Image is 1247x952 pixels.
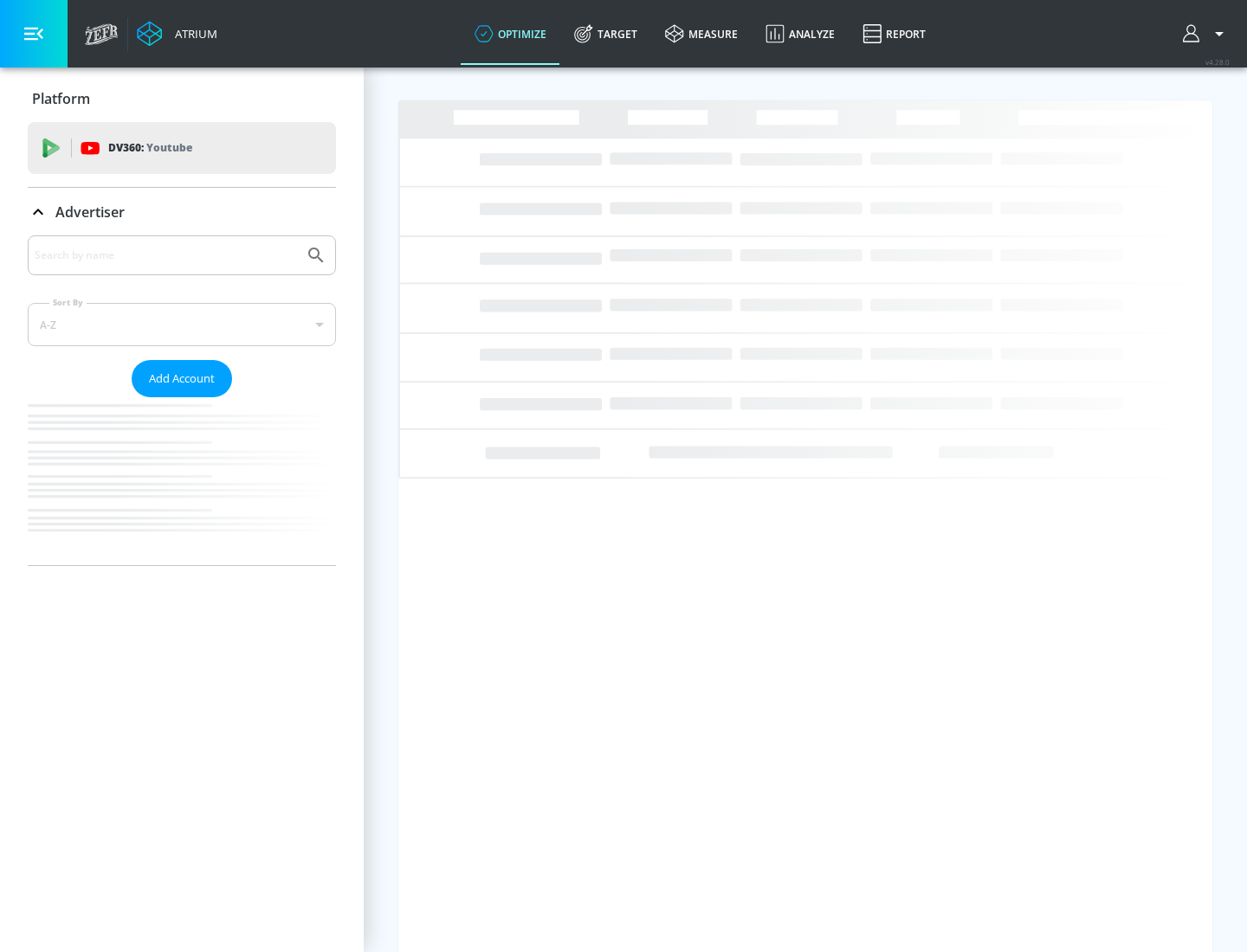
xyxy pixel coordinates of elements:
[146,138,192,157] p: Youtube
[560,3,651,65] a: Target
[132,360,232,397] button: Add Account
[149,369,215,389] span: Add Account
[651,3,752,65] a: measure
[108,138,192,158] p: DV360:
[35,244,297,267] input: Search by name
[28,397,336,565] nav: list of Advertiser
[849,3,940,65] a: Report
[461,3,560,65] a: optimize
[32,89,90,108] p: Platform
[28,122,336,174] div: DV360: Youtube
[168,26,217,42] div: Atrium
[28,235,336,565] div: Advertiser
[55,203,125,222] p: Advertiser
[49,297,87,308] label: Sort By
[1205,57,1230,67] span: v 4.28.0
[28,188,336,236] div: Advertiser
[28,303,336,346] div: A-Z
[28,74,336,123] div: Platform
[137,21,217,47] a: Atrium
[752,3,849,65] a: Analyze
